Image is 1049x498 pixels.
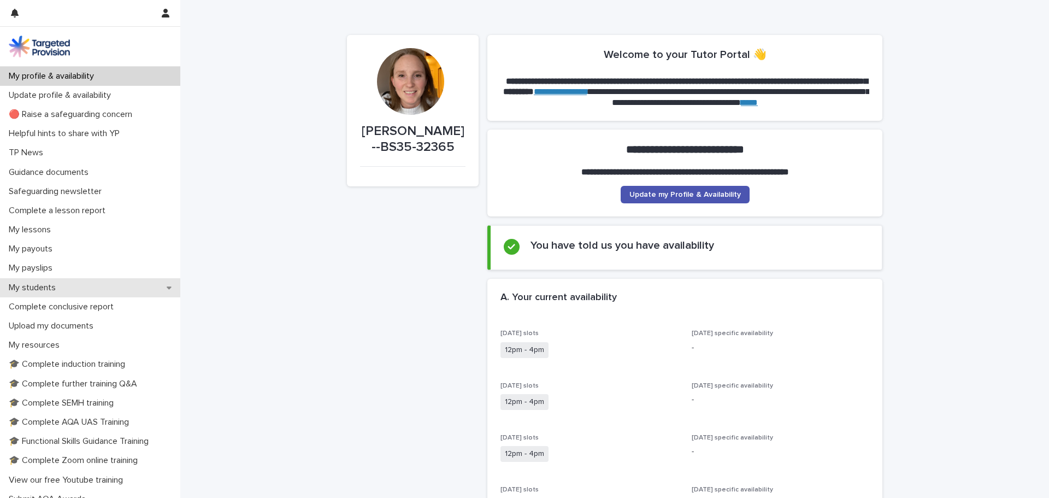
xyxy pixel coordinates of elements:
[4,321,102,331] p: Upload my documents
[692,383,773,389] span: [DATE] specific availability
[4,379,146,389] p: 🎓 Complete further training Q&A
[4,455,146,466] p: 🎓 Complete Zoom online training
[500,394,549,410] span: 12pm - 4pm
[9,36,70,57] img: M5nRWzHhSzIhMunXDL62
[500,383,539,389] span: [DATE] slots
[4,128,128,139] p: Helpful hints to share with YP
[500,330,539,337] span: [DATE] slots
[4,398,122,408] p: 🎓 Complete SEMH training
[4,475,132,485] p: View our free Youtube training
[4,283,64,293] p: My students
[4,71,103,81] p: My profile & availability
[500,435,539,441] span: [DATE] slots
[4,244,61,254] p: My payouts
[4,263,61,273] p: My payslips
[360,124,465,155] p: [PERSON_NAME]--BS35-32365
[604,48,767,61] h2: Welcome to your Tutor Portal 👋
[4,148,52,158] p: TP News
[4,90,120,101] p: Update profile & availability
[4,225,60,235] p: My lessons
[4,186,110,197] p: Safeguarding newsletter
[692,446,870,458] p: -
[692,342,870,354] p: -
[4,340,68,350] p: My resources
[621,186,750,203] a: Update my Profile & Availability
[4,206,114,216] p: Complete a lesson report
[692,435,773,441] span: [DATE] specific availability
[531,239,714,252] h2: You have told us you have availability
[4,436,157,447] p: 🎓 Functional Skills Guidance Training
[500,487,539,493] span: [DATE] slots
[500,292,617,304] h2: A. Your current availability
[4,167,97,178] p: Guidance documents
[692,394,870,406] p: -
[4,302,122,312] p: Complete conclusive report
[4,417,138,427] p: 🎓 Complete AQA UAS Training
[4,109,141,120] p: 🔴 Raise a safeguarding concern
[4,359,134,370] p: 🎓 Complete induction training
[692,487,773,493] span: [DATE] specific availability
[500,446,549,462] span: 12pm - 4pm
[692,330,773,337] span: [DATE] specific availability
[500,342,549,358] span: 12pm - 4pm
[629,191,741,198] span: Update my Profile & Availability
